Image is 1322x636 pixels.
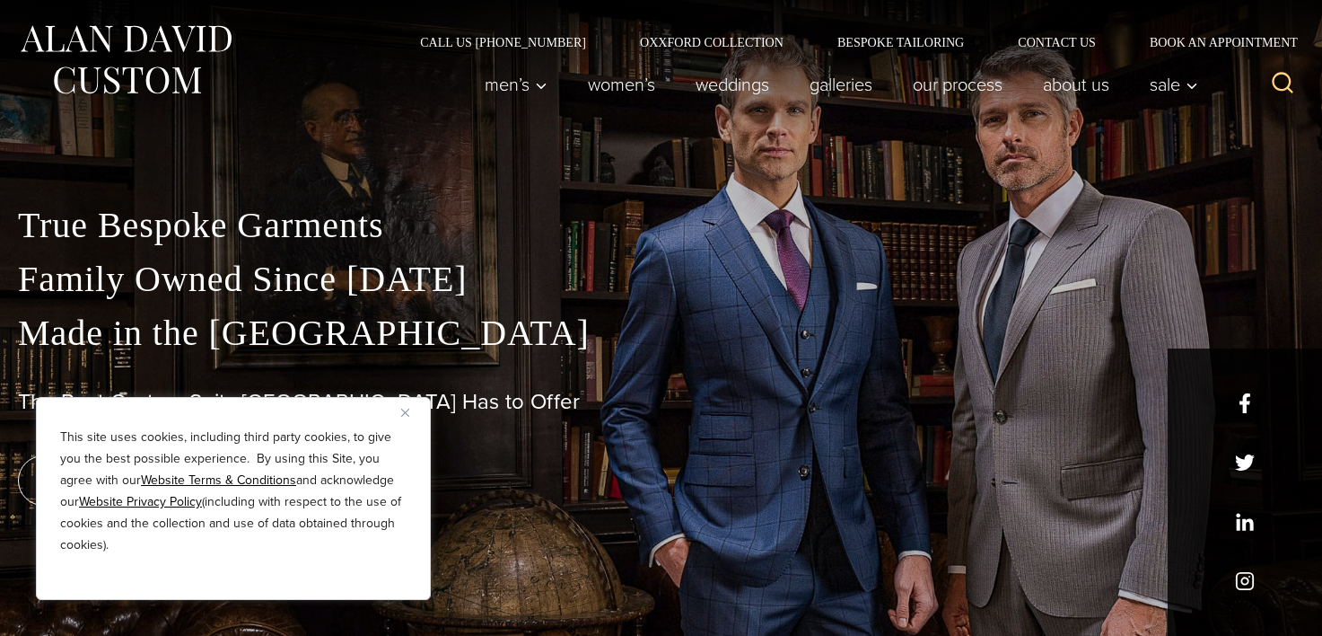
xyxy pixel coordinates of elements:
span: Men’s [485,75,547,93]
a: Our Process [893,66,1023,102]
a: Call Us [PHONE_NUMBER] [393,36,613,49]
nav: Secondary Navigation [393,36,1304,49]
p: True Bespoke Garments Family Owned Since [DATE] Made in the [GEOGRAPHIC_DATA] [18,199,1304,360]
a: About Us [1023,66,1130,102]
nav: Primary Navigation [465,66,1208,102]
a: Book an Appointment [1123,36,1304,49]
a: Website Terms & Conditions [141,471,296,490]
button: Close [401,402,423,423]
p: This site uses cookies, including third party cookies, to give you the best possible experience. ... [60,427,407,556]
button: View Search Form [1261,63,1304,106]
img: Close [401,409,409,417]
a: weddings [676,66,790,102]
a: Women’s [568,66,676,102]
a: Website Privacy Policy [79,492,202,511]
a: Galleries [790,66,893,102]
h1: The Best Custom Suits [GEOGRAPHIC_DATA] Has to Offer [18,389,1304,415]
a: Contact Us [991,36,1123,49]
a: Bespoke Tailoring [810,36,991,49]
a: Oxxford Collection [613,36,810,49]
span: Sale [1150,75,1198,93]
img: Alan David Custom [18,20,233,100]
a: book an appointment [18,455,269,506]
